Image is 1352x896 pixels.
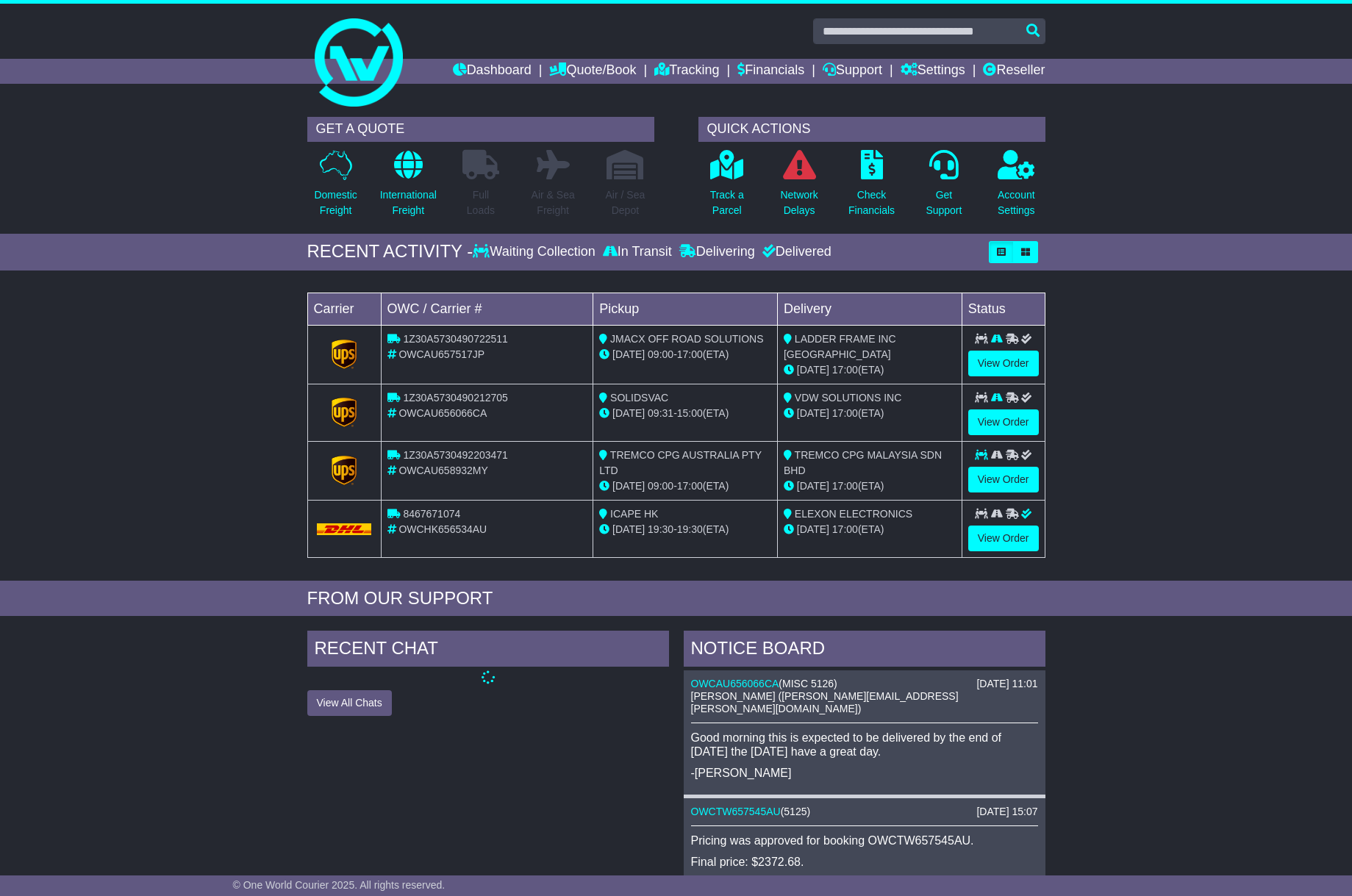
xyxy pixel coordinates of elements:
[676,244,759,260] div: Delivering
[784,479,956,494] div: (ETA)
[782,678,834,689] span: MISC 5126
[832,480,858,492] span: 17:00
[784,333,896,360] span: LADDER FRAME INC [GEOGRAPHIC_DATA]
[313,149,357,226] a: DomesticFreight
[925,149,962,226] a: GetSupport
[648,480,673,492] span: 09:00
[684,631,1045,670] div: NOTICE BOARD
[593,293,778,325] td: Pickup
[784,522,956,537] div: (ETA)
[710,187,744,218] p: Track a Parcel
[398,465,487,476] span: OWCAU658932MY
[795,392,901,404] span: VDW SOLUTIONS INC
[784,406,956,421] div: (ETA)
[398,523,487,535] span: OWCHK656534AU
[797,364,829,376] span: [DATE]
[832,523,858,535] span: 17:00
[610,508,658,520] span: ICAPE HK
[823,59,882,84] a: Support
[691,806,781,817] a: OWCTW657545AU
[379,149,437,226] a: InternationalFreight
[759,244,831,260] div: Delivered
[780,187,818,218] p: Network Delays
[677,480,703,492] span: 17:00
[968,409,1039,435] a: View Order
[398,407,487,419] span: OWCAU656066CA
[332,398,357,427] img: GetCarrierServiceLogo
[332,456,357,485] img: GetCarrierServiceLogo
[848,149,895,226] a: CheckFinancials
[779,149,818,226] a: NetworkDelays
[691,806,1038,818] div: ( )
[777,293,962,325] td: Delivery
[784,806,806,817] span: 5125
[968,351,1039,376] a: View Order
[332,340,357,369] img: GetCarrierServiceLogo
[473,244,598,260] div: Waiting Collection
[403,449,507,461] span: 1Z30A5730492203471
[784,362,956,378] div: (ETA)
[998,187,1035,218] p: Account Settings
[599,406,771,421] div: - (ETA)
[599,449,762,476] span: TREMCO CPG AUSTRALIA PTY LTD
[677,523,703,535] span: 19:30
[901,59,965,84] a: Settings
[691,766,1038,780] p: -[PERSON_NAME]
[307,117,654,142] div: GET A QUOTE
[403,508,460,520] span: 8467671074
[599,347,771,362] div: - (ETA)
[832,407,858,419] span: 17:00
[691,690,959,714] span: [PERSON_NAME] ([PERSON_NAME][EMAIL_ADDRESS][PERSON_NAME][DOMAIN_NAME])
[677,407,703,419] span: 15:00
[612,480,645,492] span: [DATE]
[648,523,673,535] span: 19:30
[307,588,1045,609] div: FROM OUR SUPPORT
[317,523,372,535] img: DHL.png
[691,678,1038,690] div: ( )
[403,333,507,345] span: 1Z30A5730490722511
[832,364,858,376] span: 17:00
[648,407,673,419] span: 09:31
[648,348,673,360] span: 09:00
[599,244,676,260] div: In Transit
[698,117,1045,142] div: QUICK ACTIONS
[610,333,763,345] span: JMACX OFF ROAD SOLUTIONS
[549,59,636,84] a: Quote/Book
[962,293,1045,325] td: Status
[233,879,446,891] span: © One World Courier 2025. All rights reserved.
[612,523,645,535] span: [DATE]
[784,449,942,476] span: TREMCO CPG MALAYSIA SDN BHD
[307,690,392,716] button: View All Chats
[403,392,507,404] span: 1Z30A5730490212705
[677,348,703,360] span: 17:00
[599,479,771,494] div: - (ETA)
[797,407,829,419] span: [DATE]
[314,187,357,218] p: Domestic Freight
[307,631,669,670] div: RECENT CHAT
[612,348,645,360] span: [DATE]
[691,731,1038,759] p: Good morning this is expected to be delivered by the end of [DATE] the [DATE] have a great day.
[462,187,499,218] p: Full Loads
[599,522,771,537] div: - (ETA)
[968,526,1039,551] a: View Order
[612,407,645,419] span: [DATE]
[976,806,1037,818] div: [DATE] 15:07
[976,678,1037,690] div: [DATE] 11:01
[797,523,829,535] span: [DATE]
[691,678,779,689] a: OWCAU656066CA
[398,348,484,360] span: OWCAU657517JP
[606,187,645,218] p: Air / Sea Depot
[797,480,829,492] span: [DATE]
[737,59,804,84] a: Financials
[453,59,532,84] a: Dashboard
[983,59,1045,84] a: Reseller
[968,467,1039,492] a: View Order
[795,508,912,520] span: ELEXON ELECTRONICS
[380,187,437,218] p: International Freight
[307,293,381,325] td: Carrier
[532,187,575,218] p: Air & Sea Freight
[307,241,473,262] div: RECENT ACTIVITY -
[709,149,745,226] a: Track aParcel
[691,834,1038,847] p: Pricing was approved for booking OWCTW657545AU.
[654,59,719,84] a: Tracking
